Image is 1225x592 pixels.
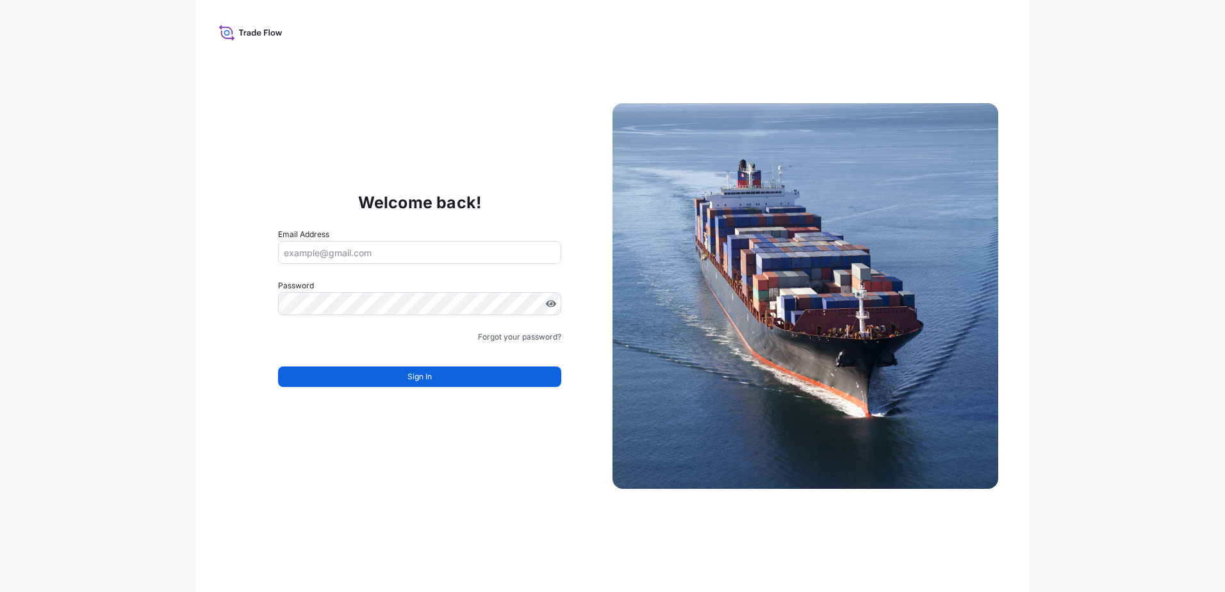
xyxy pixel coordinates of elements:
[278,228,329,241] label: Email Address
[278,241,561,264] input: example@gmail.com
[358,192,482,213] p: Welcome back!
[478,331,561,343] a: Forgot your password?
[612,103,998,489] img: Ship illustration
[278,366,561,387] button: Sign In
[278,279,561,292] label: Password
[546,299,556,309] button: Show password
[407,370,432,383] span: Sign In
